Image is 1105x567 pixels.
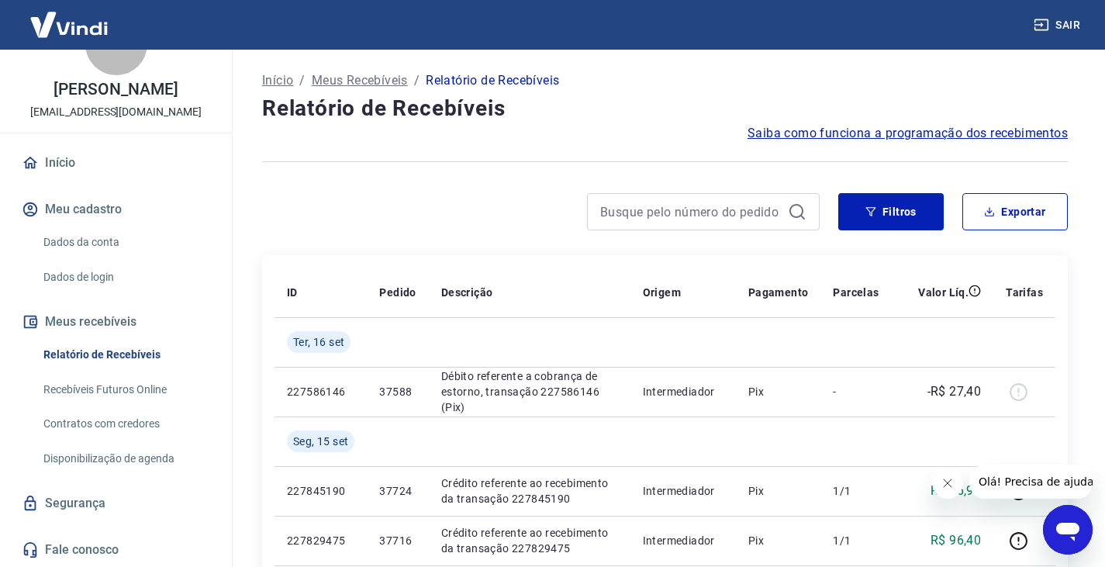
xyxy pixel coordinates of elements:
p: [PERSON_NAME] [54,81,178,98]
a: Recebíveis Futuros Online [37,374,213,406]
p: Intermediador [643,483,723,499]
p: Intermediador [643,384,723,399]
p: -R$ 27,40 [927,382,982,401]
p: Crédito referente ao recebimento da transação 227845190 [441,475,618,506]
p: / [414,71,420,90]
p: Pedido [379,285,416,300]
p: 1/1 [833,533,879,548]
a: Segurança [19,486,213,520]
p: Crédito referente ao recebimento da transação 227829475 [441,525,618,556]
p: - [833,384,879,399]
p: Débito referente a cobrança de estorno, transação 227586146 (Pix) [441,368,618,415]
a: Início [262,71,293,90]
a: Fale conosco [19,533,213,567]
p: ID [287,285,298,300]
p: / [299,71,305,90]
span: Seg, 15 set [293,434,348,449]
a: Dados de login [37,261,213,293]
iframe: Fechar mensagem [932,468,963,499]
button: Exportar [962,193,1068,230]
a: Início [19,146,213,180]
button: Meu cadastro [19,192,213,226]
p: Tarifas [1006,285,1043,300]
a: Relatório de Recebíveis [37,339,213,371]
span: Olá! Precisa de ajuda? [9,11,130,23]
a: Disponibilização de agenda [37,443,213,475]
p: R$ 96,40 [931,531,981,550]
p: 227829475 [287,533,354,548]
p: 37588 [379,384,416,399]
img: Vindi [19,1,119,48]
p: 1/1 [833,483,879,499]
button: Sair [1031,11,1086,40]
p: Pix [748,533,809,548]
p: Relatório de Recebíveis [426,71,559,90]
button: Filtros [838,193,944,230]
iframe: Mensagem da empresa [969,465,1093,499]
a: Dados da conta [37,226,213,258]
p: Pix [748,483,809,499]
p: Pagamento [748,285,809,300]
p: R$ 16,90 [931,482,981,500]
p: 37716 [379,533,416,548]
p: Parcelas [833,285,879,300]
p: Pix [748,384,809,399]
iframe: Botão para abrir a janela de mensagens [1043,505,1093,555]
h4: Relatório de Recebíveis [262,93,1068,124]
p: Intermediador [643,533,723,548]
button: Meus recebíveis [19,305,213,339]
p: Valor Líq. [918,285,969,300]
span: Ter, 16 set [293,334,344,350]
input: Busque pelo número do pedido [600,200,782,223]
p: Origem [643,285,681,300]
p: Descrição [441,285,493,300]
p: 227845190 [287,483,354,499]
a: Contratos com credores [37,408,213,440]
a: Saiba como funciona a programação dos recebimentos [748,124,1068,143]
p: [EMAIL_ADDRESS][DOMAIN_NAME] [30,104,202,120]
p: 227586146 [287,384,354,399]
a: Meus Recebíveis [312,71,408,90]
p: 37724 [379,483,416,499]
